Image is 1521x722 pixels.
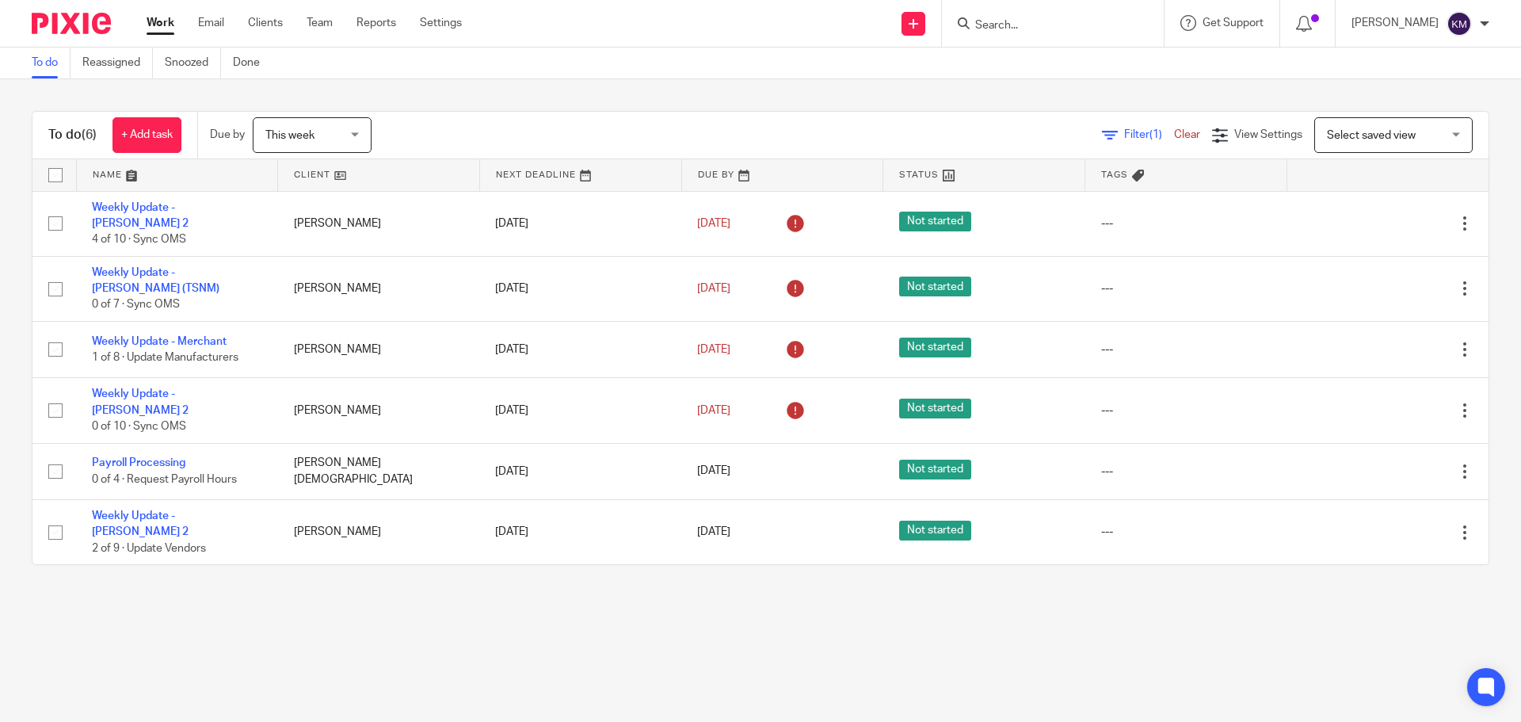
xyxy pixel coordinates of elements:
td: [PERSON_NAME] [278,499,480,564]
a: Snoozed [165,48,221,78]
a: Payroll Processing [92,457,185,468]
div: --- [1101,216,1271,231]
span: 0 of 10 · Sync OMS [92,421,186,432]
span: Not started [899,399,971,418]
a: Clients [248,15,283,31]
a: Settings [420,15,462,31]
img: svg%3E [1447,11,1472,36]
td: [DATE] [479,321,681,377]
td: [DATE] [479,256,681,321]
span: 4 of 10 · Sync OMS [92,234,186,245]
td: [PERSON_NAME][DEMOGRAPHIC_DATA] [278,443,480,499]
span: This week [265,130,314,141]
a: Weekly Update - [PERSON_NAME] 2 [92,388,189,415]
a: Email [198,15,224,31]
span: Not started [899,521,971,541]
img: Pixie [32,13,111,34]
span: Not started [899,277,971,296]
span: Select saved view [1327,130,1416,141]
a: Team [307,15,333,31]
span: 1 of 8 · Update Manufacturers [92,352,238,363]
span: [DATE] [697,466,730,477]
span: Not started [899,460,971,479]
span: 2 of 9 · Update Vendors [92,543,206,554]
td: [PERSON_NAME] [278,321,480,377]
span: View Settings [1234,129,1302,140]
div: --- [1101,342,1271,357]
a: Reassigned [82,48,153,78]
span: [DATE] [697,526,730,537]
a: + Add task [112,117,181,153]
span: Not started [899,212,971,231]
td: [PERSON_NAME] [278,191,480,256]
span: Tags [1101,170,1128,179]
span: (1) [1149,129,1162,140]
a: Weekly Update - [PERSON_NAME] 2 [92,202,189,229]
a: Weekly Update - [PERSON_NAME] 2 [92,510,189,537]
span: [DATE] [697,218,730,229]
a: Done [233,48,272,78]
td: [DATE] [479,443,681,499]
td: [DATE] [479,499,681,564]
span: Filter [1124,129,1174,140]
span: 0 of 4 · Request Payroll Hours [92,474,237,485]
div: --- [1101,403,1271,418]
td: [DATE] [479,378,681,443]
span: Get Support [1203,17,1264,29]
span: [DATE] [697,405,730,416]
span: [DATE] [697,283,730,294]
div: --- [1101,281,1271,296]
input: Search [974,19,1116,33]
a: Weekly Update - [PERSON_NAME] (TSNM) [92,267,219,294]
p: Due by [210,127,245,143]
a: Clear [1174,129,1200,140]
h1: To do [48,127,97,143]
span: 0 of 7 · Sync OMS [92,300,180,311]
span: [DATE] [697,344,730,355]
td: [DATE] [479,191,681,256]
a: Work [147,15,174,31]
a: Weekly Update - Merchant [92,336,227,347]
td: [PERSON_NAME] [278,256,480,321]
span: Not started [899,338,971,357]
a: Reports [356,15,396,31]
a: To do [32,48,71,78]
td: [PERSON_NAME] [278,378,480,443]
div: --- [1101,464,1271,479]
div: --- [1101,524,1271,540]
span: (6) [82,128,97,141]
p: [PERSON_NAME] [1351,15,1439,31]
